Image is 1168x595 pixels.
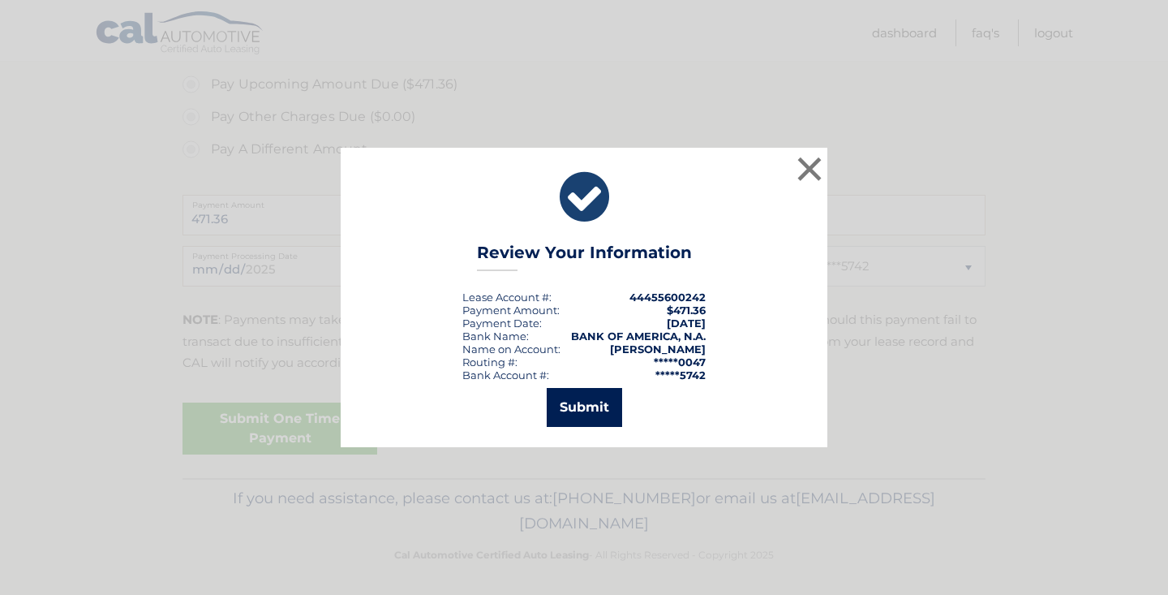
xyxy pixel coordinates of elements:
button: × [793,153,826,185]
div: Payment Amount: [462,304,560,317]
span: Payment Date [462,317,539,330]
button: Submit [547,388,622,427]
div: Bank Account #: [462,369,549,382]
strong: 44455600242 [629,291,706,304]
div: Bank Name: [462,330,529,343]
div: : [462,317,542,330]
strong: BANK OF AMERICA, N.A. [571,330,706,343]
div: Routing #: [462,356,517,369]
div: Lease Account #: [462,291,552,304]
h3: Review Your Information [477,243,692,271]
span: $471.36 [667,304,706,317]
strong: [PERSON_NAME] [610,343,706,356]
div: Name on Account: [462,343,560,356]
span: [DATE] [667,317,706,330]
